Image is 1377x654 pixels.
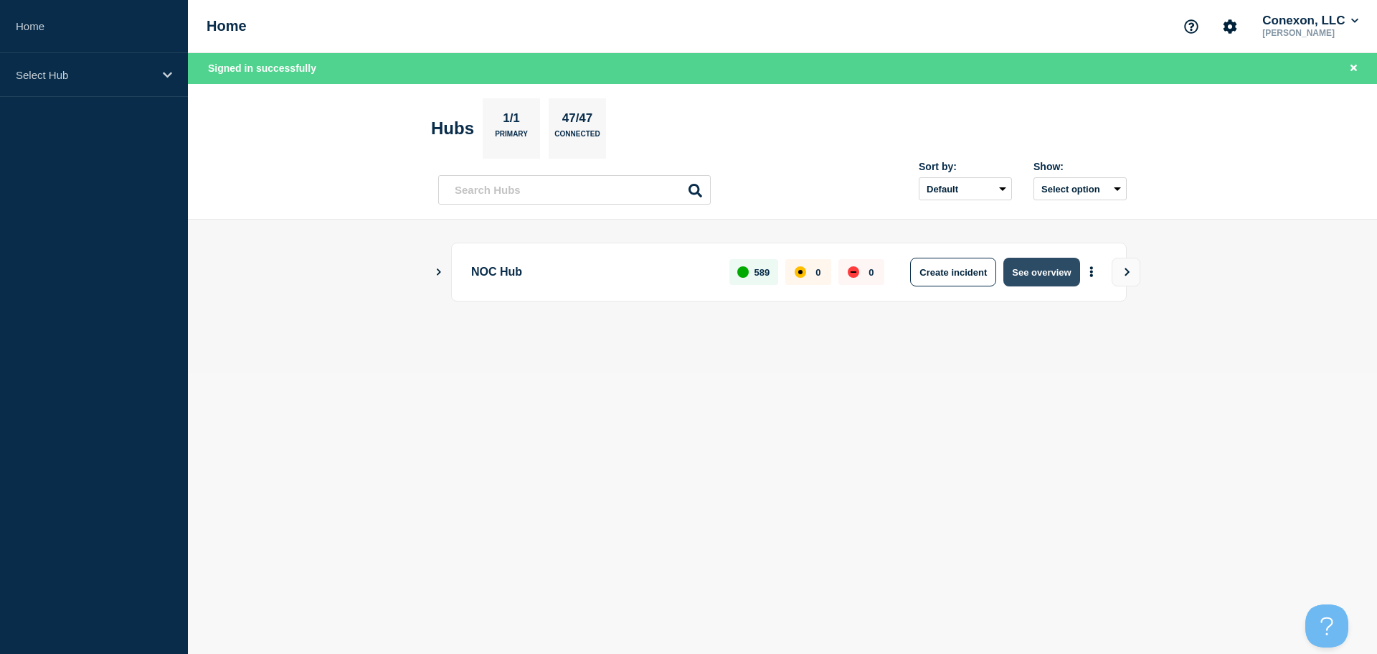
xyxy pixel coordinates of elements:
[431,118,474,139] h2: Hubs
[910,258,996,286] button: Create incident
[1259,14,1361,28] button: Conexon, LLC
[471,258,713,286] p: NOC Hub
[919,177,1012,200] select: Sort by
[207,18,247,34] h1: Home
[1033,177,1127,200] button: Select option
[1305,604,1348,648] iframe: Help Scout Beacon - Open
[1259,28,1361,38] p: [PERSON_NAME]
[1176,11,1206,42] button: Support
[208,62,316,74] span: Signed in successfully
[438,175,711,205] input: Search Hubs
[1215,11,1245,42] button: Account settings
[1033,161,1127,172] div: Show:
[16,69,153,81] p: Select Hub
[498,111,526,130] p: 1/1
[869,267,874,278] p: 0
[848,266,859,278] div: down
[495,130,528,145] p: Primary
[795,266,806,278] div: affected
[737,266,749,278] div: up
[815,267,820,278] p: 0
[754,267,770,278] p: 589
[1345,60,1363,77] button: Close banner
[1112,258,1140,286] button: View
[557,111,598,130] p: 47/47
[919,161,1012,172] div: Sort by:
[435,267,443,278] button: Show Connected Hubs
[1082,259,1101,286] button: More actions
[1003,258,1079,286] button: See overview
[554,130,600,145] p: Connected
